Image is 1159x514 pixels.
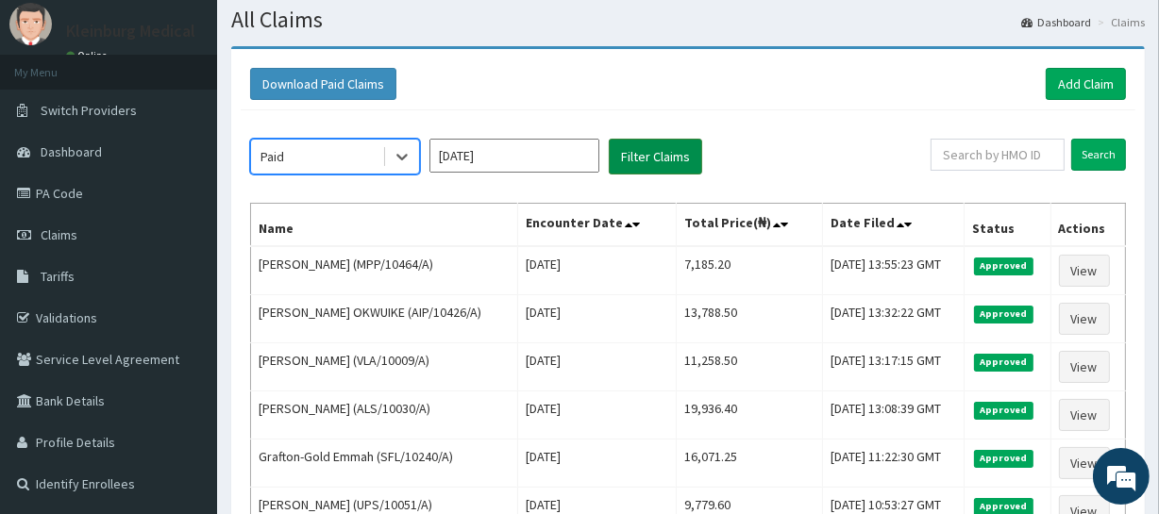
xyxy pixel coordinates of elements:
[823,439,965,488] td: [DATE] 11:22:30 GMT
[609,139,702,174] button: Filter Claims
[974,257,1033,274] span: Approved
[676,439,823,488] td: 16,071.25
[251,246,518,295] td: [PERSON_NAME] (MPP/10464/A)
[251,295,518,343] td: [PERSON_NAME] OKWUIKE (AIP/10426/A)
[109,143,260,334] span: We're online!
[1021,14,1091,30] a: Dashboard
[1059,351,1110,383] a: View
[974,402,1033,419] span: Approved
[518,246,677,295] td: [DATE]
[251,439,518,488] td: Grafton-Gold Emmah (SFL/10240/A)
[676,343,823,391] td: 11,258.50
[66,49,111,62] a: Online
[41,102,137,119] span: Switch Providers
[41,268,75,285] span: Tariffs
[250,68,396,100] button: Download Paid Claims
[518,439,677,488] td: [DATE]
[518,204,677,247] th: Encounter Date
[823,391,965,439] td: [DATE] 13:08:39 GMT
[41,226,77,243] span: Claims
[676,246,823,295] td: 7,185.20
[9,3,52,45] img: User Image
[823,246,965,295] td: [DATE] 13:55:23 GMT
[931,139,1065,171] input: Search by HMO ID
[1046,68,1126,100] a: Add Claim
[1059,255,1110,287] a: View
[1059,303,1110,335] a: View
[251,391,518,439] td: [PERSON_NAME] (ALS/10030/A)
[823,343,965,391] td: [DATE] 13:17:15 GMT
[676,204,823,247] th: Total Price(₦)
[98,106,317,130] div: Chat with us now
[1050,204,1125,247] th: Actions
[676,295,823,343] td: 13,788.50
[823,295,965,343] td: [DATE] 13:32:22 GMT
[251,204,518,247] th: Name
[518,343,677,391] td: [DATE]
[1059,447,1110,479] a: View
[676,391,823,439] td: 19,936.40
[310,9,355,55] div: Minimize live chat window
[35,94,76,141] img: d_794563401_company_1708531726252_794563401
[260,147,284,166] div: Paid
[823,204,965,247] th: Date Filed
[1071,139,1126,171] input: Search
[66,23,195,40] p: Kleinburg Medical
[251,343,518,391] td: [PERSON_NAME] (VLA/10009/A)
[518,391,677,439] td: [DATE]
[231,8,1145,32] h1: All Claims
[1059,399,1110,431] a: View
[974,450,1033,467] span: Approved
[1093,14,1145,30] li: Claims
[974,306,1033,323] span: Approved
[974,354,1033,371] span: Approved
[518,295,677,343] td: [DATE]
[9,326,360,392] textarea: Type your message and hit 'Enter'
[41,143,102,160] span: Dashboard
[429,139,599,173] input: Select Month and Year
[965,204,1050,247] th: Status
